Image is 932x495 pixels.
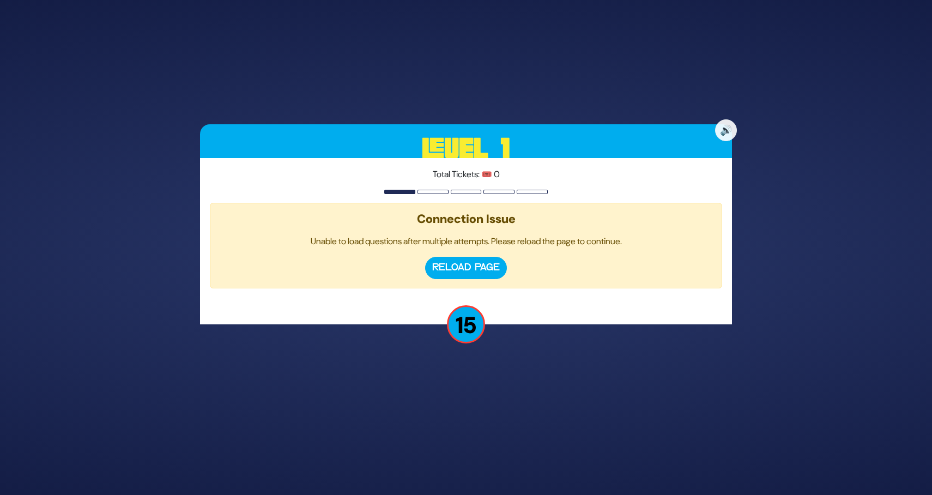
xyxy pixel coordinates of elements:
[219,212,713,226] h5: Connection Issue
[210,168,722,181] p: Total Tickets: 🎟️ 0
[447,305,485,343] p: 15
[715,119,737,141] button: 🔊
[425,257,507,279] button: Reload Page
[219,235,713,248] p: Unable to load questions after multiple attempts. Please reload the page to continue.
[200,124,732,173] h3: Level 1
